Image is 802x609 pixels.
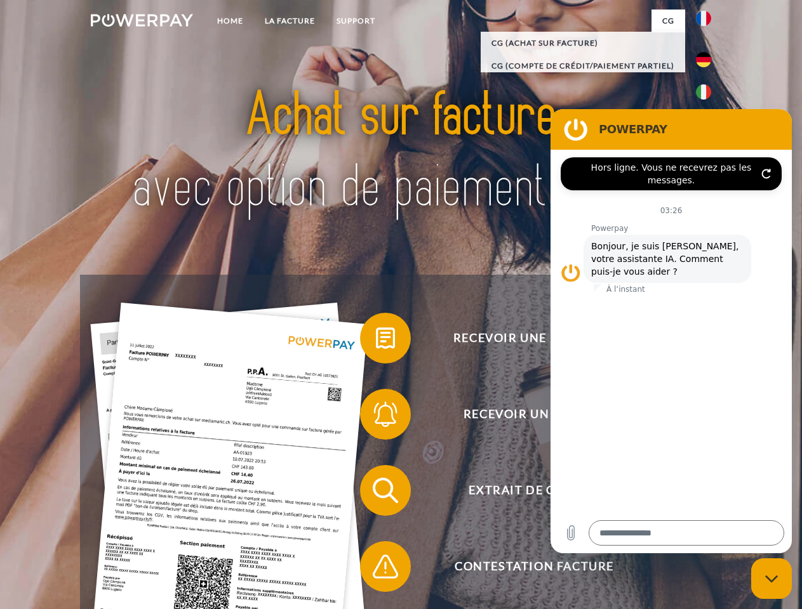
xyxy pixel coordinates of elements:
[360,465,690,516] button: Extrait de compte
[370,398,401,430] img: qb_bell.svg
[326,10,386,32] a: Support
[696,52,711,67] img: de
[378,313,690,363] span: Recevoir une facture ?
[481,55,685,77] a: CG (Compte de crédit/paiement partiel)
[370,475,401,506] img: qb_search.svg
[378,465,690,516] span: Extrait de compte
[378,389,690,440] span: Recevoir un rappel?
[481,32,685,55] a: CG (achat sur facture)
[121,61,681,243] img: title-powerpay_fr.svg
[370,551,401,582] img: qb_warning.svg
[551,109,792,553] iframe: Fenêtre de messagerie
[360,389,690,440] button: Recevoir un rappel?
[360,313,690,363] button: Recevoir une facture ?
[254,10,326,32] a: LA FACTURE
[696,84,711,100] img: it
[378,541,690,592] span: Contestation Facture
[696,11,711,26] img: fr
[652,10,685,32] a: CG
[751,558,792,599] iframe: Bouton de lancement de la fenêtre de messagerie, conversation en cours
[370,322,401,354] img: qb_bill.svg
[91,14,193,27] img: logo-powerpay-white.svg
[360,541,690,592] button: Contestation Facture
[206,10,254,32] a: Home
